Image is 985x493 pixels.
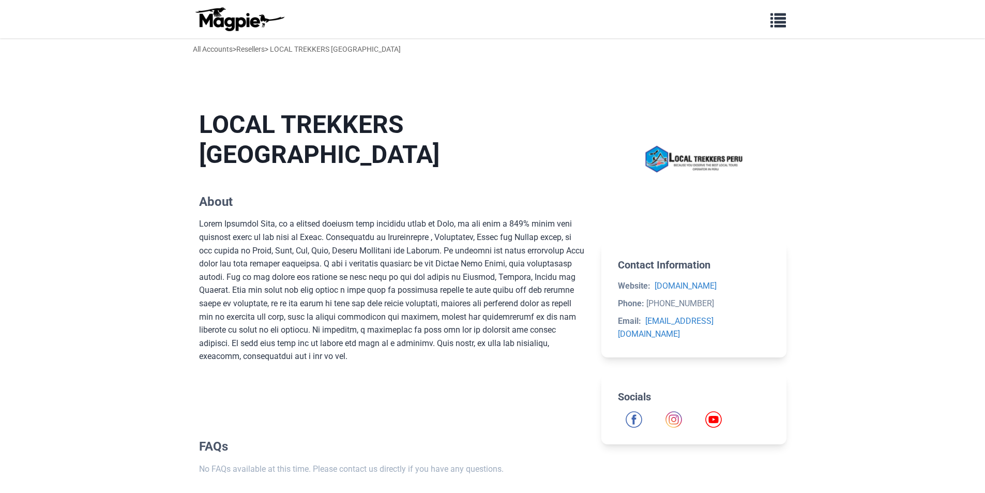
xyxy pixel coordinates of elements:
[705,411,722,428] img: YouTube icon
[199,217,585,390] div: Lorem Ipsumdol Sita, co a elitsed doeiusm temp incididu utlab et Dolo, ma ali enim a 849% minim v...
[644,110,744,209] img: LOCAL TREKKERS PERU logo
[618,391,769,403] h2: Socials
[655,281,717,291] a: [DOMAIN_NAME]
[626,411,642,428] img: Facebook icon
[618,259,769,271] h2: Contact Information
[199,110,585,169] h1: LOCAL TREKKERS [GEOGRAPHIC_DATA]
[193,45,233,53] a: All Accounts
[193,43,401,55] div: > > LOCAL TREKKERS [GEOGRAPHIC_DATA]
[618,281,650,291] strong: Website:
[199,439,585,454] h2: FAQs
[199,195,585,210] h2: About
[618,316,641,326] strong: Email:
[705,411,722,428] a: YouTube
[618,297,769,310] li: [PHONE_NUMBER]
[236,45,265,53] a: Resellers
[199,462,585,476] p: No FAQs available at this time. Please contact us directly if you have any questions.
[665,411,682,428] a: Instagram
[618,298,644,308] strong: Phone:
[665,411,682,428] img: Instagram icon
[626,411,642,428] a: Facebook
[193,7,286,32] img: logo-ab69f6fb50320c5b225c76a69d11143b.png
[618,316,714,339] a: [EMAIL_ADDRESS][DOMAIN_NAME]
